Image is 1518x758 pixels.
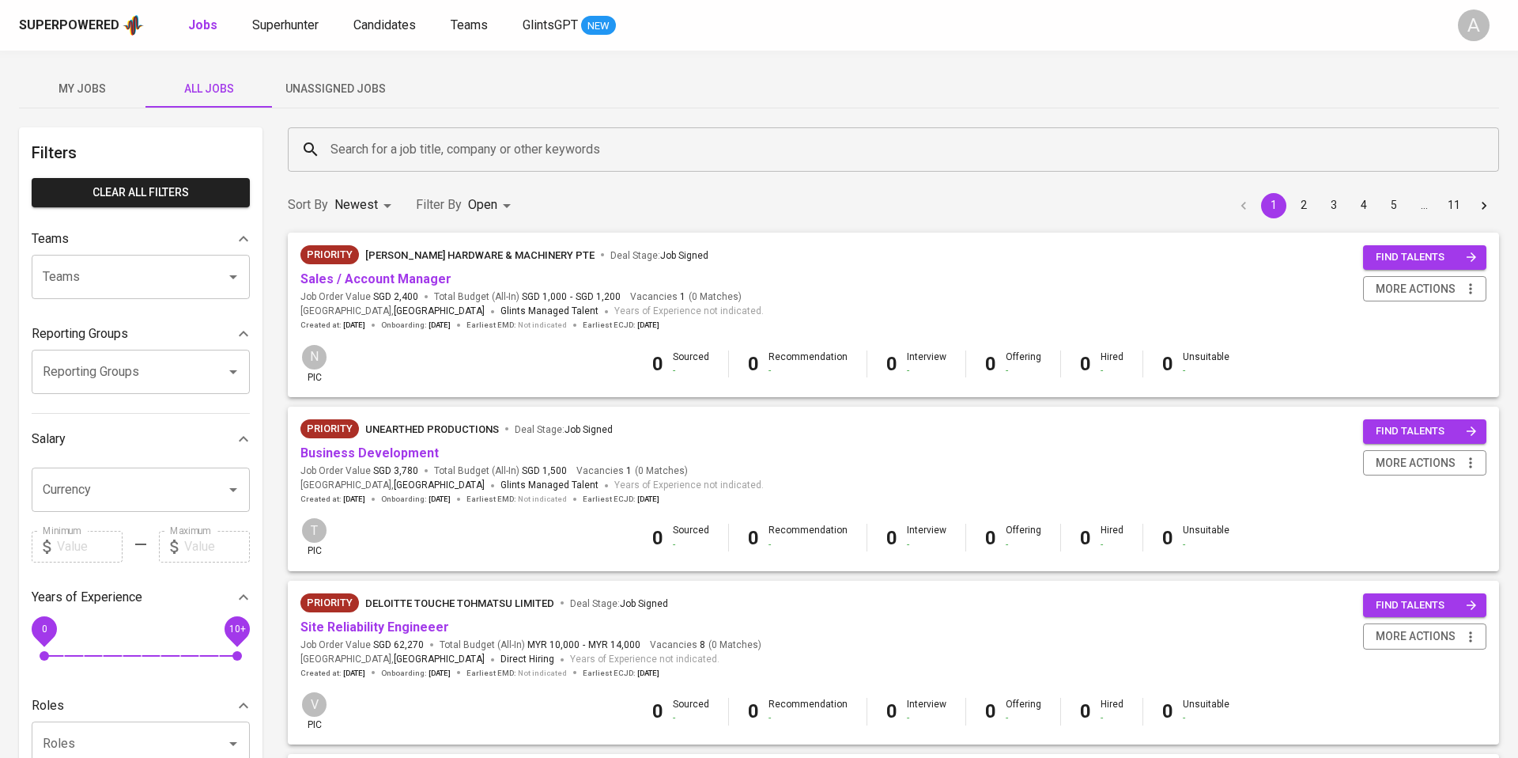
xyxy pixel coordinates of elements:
[300,593,359,612] div: New Job received from Demand Team
[32,324,128,343] p: Reporting Groups
[32,696,64,715] p: Roles
[1101,698,1123,725] div: Hired
[570,290,572,304] span: -
[1376,627,1456,646] span: more actions
[637,668,659,679] span: [DATE]
[300,691,328,732] div: pic
[697,639,705,652] span: 8
[32,140,250,165] h6: Filters
[518,320,567,331] span: Not indicated
[343,320,365,331] span: [DATE]
[300,691,328,718] div: V
[1162,527,1173,549] b: 0
[429,320,451,331] span: [DATE]
[451,16,491,36] a: Teams
[1376,248,1477,267] span: find talents
[985,527,996,549] b: 0
[1183,711,1229,725] div: -
[1381,193,1407,218] button: Go to page 5
[583,320,659,331] span: Earliest ECJD :
[1363,593,1486,618] button: find talents
[222,733,244,755] button: Open
[620,598,668,609] span: Job Signed
[652,700,663,722] b: 0
[907,524,946,551] div: Interview
[1006,711,1041,725] div: -
[1229,193,1499,218] nav: pagination navigation
[673,524,709,551] div: Sourced
[500,305,599,316] span: Glints Managed Talent
[32,178,250,207] button: Clear All filters
[1363,450,1486,476] button: more actions
[300,271,451,286] a: Sales / Account Manager
[300,245,359,264] div: New Job received from Demand Team
[373,290,418,304] span: SGD 2,400
[394,478,485,494] span: [GEOGRAPHIC_DATA]
[155,79,262,99] span: All Jobs
[252,17,319,32] span: Superhunter
[1363,419,1486,444] button: find talents
[416,195,462,214] p: Filter By
[32,423,250,455] div: Salary
[515,424,613,435] span: Deal Stage :
[1441,193,1467,218] button: Go to page 11
[300,639,424,652] span: Job Order Value
[768,698,848,725] div: Recommendation
[1376,597,1477,615] span: find talents
[334,195,378,214] p: Newest
[652,527,663,549] b: 0
[300,421,359,437] span: Priority
[1006,524,1041,551] div: Offering
[518,494,567,505] span: Not indicated
[440,639,640,652] span: Total Budget (All-In)
[300,343,328,385] div: pic
[907,538,946,551] div: -
[32,318,250,350] div: Reporting Groups
[768,364,848,377] div: -
[748,527,759,549] b: 0
[1101,711,1123,725] div: -
[1183,538,1229,551] div: -
[300,320,365,331] span: Created at :
[288,195,328,214] p: Sort By
[650,639,761,652] span: Vacancies ( 0 Matches )
[1101,364,1123,377] div: -
[886,700,897,722] b: 0
[19,17,119,35] div: Superpowered
[429,668,451,679] span: [DATE]
[466,320,567,331] span: Earliest EMD :
[518,668,567,679] span: Not indicated
[768,524,848,551] div: Recommendation
[300,478,485,494] span: [GEOGRAPHIC_DATA] ,
[907,351,946,377] div: Interview
[451,17,488,32] span: Teams
[468,191,516,220] div: Open
[252,16,322,36] a: Superhunter
[576,464,688,478] span: Vacancies ( 0 Matches )
[300,304,485,320] span: [GEOGRAPHIC_DATA] ,
[281,79,389,99] span: Unassigned Jobs
[353,17,416,32] span: Candidates
[768,711,848,725] div: -
[365,597,554,609] span: Deloitte Touche Tohmatsu Limited
[300,290,418,304] span: Job Order Value
[500,479,599,491] span: Glints Managed Talent
[570,652,719,668] span: Years of Experience not indicated.
[583,668,659,679] span: Earliest ECJD :
[748,353,759,375] b: 0
[673,351,709,377] div: Sourced
[610,250,708,261] span: Deal Stage :
[373,639,424,652] span: SGD 62,270
[1363,623,1486,650] button: more actions
[570,598,668,609] span: Deal Stage :
[222,266,244,288] button: Open
[28,79,136,99] span: My Jobs
[1321,193,1346,218] button: Go to page 3
[630,290,742,304] span: Vacancies ( 0 Matches )
[300,620,449,635] a: Site Reliability Engineeer
[1376,423,1477,441] span: find talents
[300,419,359,438] div: New Job received from Demand Team
[394,304,485,320] span: [GEOGRAPHIC_DATA]
[184,531,250,563] input: Value
[527,639,580,652] span: MYR 10,000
